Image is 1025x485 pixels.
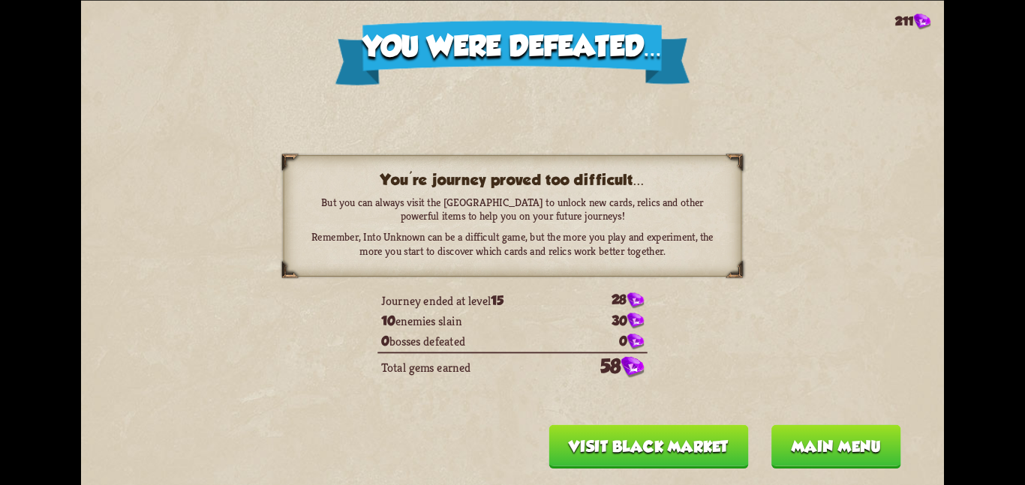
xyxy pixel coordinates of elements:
td: bosses defeated [377,331,572,351]
p: Remember, Into Unknown can be a difficult game, but the more you play and experiment, the more yo... [311,229,714,258]
h3: You're journey proved too difficult... [311,170,714,187]
div: You were defeated... [335,20,690,85]
img: gem.png [621,357,645,379]
button: Visit Black Market [549,424,749,468]
img: gem.png [627,292,644,309]
td: Total gems earned [377,352,572,380]
span: 10 [381,313,395,328]
button: Main menu [771,424,901,468]
td: Journey ended at level [377,289,572,310]
img: gem.png [627,313,644,329]
span: 15 [491,292,503,307]
div: 211 [895,13,930,30]
td: 28 [572,289,648,310]
td: 58 [572,352,648,380]
td: enemies slain [377,310,572,331]
td: 0 [572,331,648,351]
td: 30 [572,310,648,331]
img: gem.png [627,333,644,349]
p: But you can always visit the [GEOGRAPHIC_DATA] to unlock new cards, relics and other powerful ite... [311,195,714,223]
img: gem.png [913,13,930,30]
span: 0 [381,334,389,349]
